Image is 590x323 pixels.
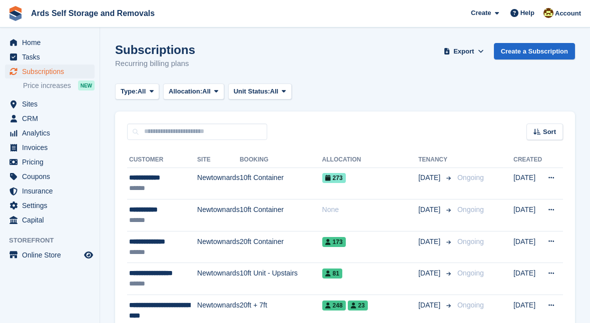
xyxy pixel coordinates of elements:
button: Allocation: All [163,83,224,100]
a: menu [5,198,95,212]
span: Insurance [22,184,82,198]
button: Type: All [115,83,159,100]
span: Ongoing [457,173,484,181]
a: menu [5,155,95,169]
span: Sites [22,97,82,111]
span: Pricing [22,155,82,169]
span: Account [555,8,581,18]
span: Storefront [9,235,100,245]
a: menu [5,64,95,78]
a: menu [5,111,95,125]
a: menu [5,184,95,198]
a: Preview store [83,249,95,261]
span: All [202,86,211,96]
p: Recurring billing plans [115,58,195,69]
td: Newtownards [197,167,240,199]
td: Newtownards [197,263,240,295]
td: [DATE] [513,199,542,231]
span: Ongoing [457,205,484,213]
span: [DATE] [418,268,442,278]
span: All [138,86,146,96]
a: Create a Subscription [494,43,575,59]
td: [DATE] [513,167,542,199]
img: Mark McFerran [543,8,553,18]
span: Coupons [22,169,82,183]
th: Site [197,152,240,168]
td: 20ft Container [240,231,322,263]
td: 10ft Unit - Upstairs [240,263,322,295]
th: Created [513,152,542,168]
a: menu [5,35,95,49]
span: Unit Status: [234,86,270,96]
span: Sort [543,127,556,137]
td: [DATE] [513,231,542,263]
a: menu [5,126,95,140]
span: 248 [322,300,346,310]
a: Price increases NEW [23,80,95,91]
a: menu [5,140,95,154]
span: Help [520,8,534,18]
img: stora-icon-8386f47178a22dfd0bd8f6a31ec36ba5ce8667c1dd55bd0f319d3a0aa187defe.svg [8,6,23,21]
span: Price increases [23,81,71,90]
span: Export [453,46,474,56]
a: menu [5,248,95,262]
span: Create [471,8,491,18]
div: NEW [78,80,95,90]
span: Tasks [22,50,82,64]
h1: Subscriptions [115,43,195,56]
a: menu [5,213,95,227]
th: Tenancy [418,152,453,168]
span: [DATE] [418,172,442,183]
span: 81 [322,268,342,278]
th: Allocation [322,152,418,168]
span: Home [22,35,82,49]
span: Allocation: [169,86,202,96]
td: Newtownards [197,199,240,231]
span: Settings [22,198,82,212]
td: Newtownards [197,231,240,263]
span: Subscriptions [22,64,82,78]
span: Ongoing [457,301,484,309]
span: Ongoing [457,269,484,277]
th: Customer [127,152,197,168]
span: Analytics [22,126,82,140]
span: Online Store [22,248,82,262]
span: [DATE] [418,236,442,247]
div: None [322,204,418,215]
span: 23 [348,300,368,310]
td: 10ft Container [240,199,322,231]
span: 273 [322,173,346,183]
span: CRM [22,111,82,125]
a: menu [5,97,95,111]
button: Export [442,43,486,59]
a: menu [5,169,95,183]
span: 173 [322,237,346,247]
td: 10ft Container [240,167,322,199]
td: [DATE] [513,263,542,295]
span: Type: [121,86,138,96]
span: Invoices [22,140,82,154]
span: Capital [22,213,82,227]
span: Ongoing [457,237,484,245]
span: All [270,86,279,96]
a: menu [5,50,95,64]
a: Ards Self Storage and Removals [27,5,159,21]
span: [DATE] [418,300,442,310]
button: Unit Status: All [228,83,292,100]
span: [DATE] [418,204,442,215]
th: Booking [240,152,322,168]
